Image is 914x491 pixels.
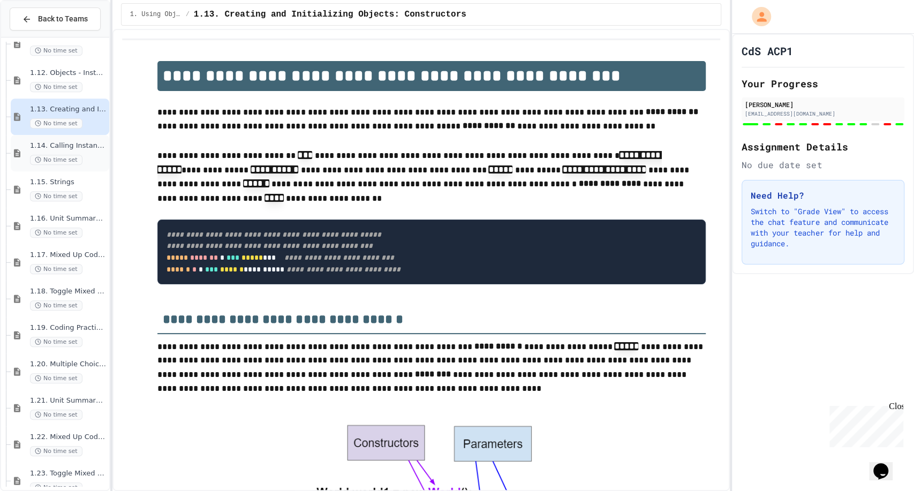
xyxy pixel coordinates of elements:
[741,4,774,29] div: My Account
[30,469,107,478] span: 1.23. Toggle Mixed Up or Write Code Practice 1b (1.7-1.15)
[30,410,82,420] span: No time set
[30,446,82,456] span: No time set
[30,46,82,56] span: No time set
[742,158,904,171] div: No due date set
[825,402,903,447] iframe: chat widget
[30,228,82,238] span: No time set
[38,13,88,25] span: Back to Teams
[869,448,903,480] iframe: chat widget
[30,82,82,92] span: No time set
[30,373,82,383] span: No time set
[30,300,82,311] span: No time set
[742,139,904,154] h2: Assignment Details
[742,43,793,58] h1: CdS ACP1
[30,433,107,442] span: 1.22. Mixed Up Code Practice 1b (1.7-1.15)
[130,10,182,19] span: 1. Using Objects and Methods
[194,8,466,21] span: 1.13. Creating and Initializing Objects: Constructors
[30,69,107,78] span: 1.12. Objects - Instances of Classes
[186,10,190,19] span: /
[745,100,901,109] div: [PERSON_NAME]
[10,7,101,31] button: Back to Teams
[30,323,107,333] span: 1.19. Coding Practice 1a (1.1-1.6)
[30,178,107,187] span: 1.15. Strings
[751,206,895,249] p: Switch to "Grade View" to access the chat feature and communicate with your teacher for help and ...
[30,191,82,201] span: No time set
[30,118,82,129] span: No time set
[30,287,107,296] span: 1.18. Toggle Mixed Up or Write Code Practice 1.1-1.6
[30,105,107,114] span: 1.13. Creating and Initializing Objects: Constructors
[30,396,107,405] span: 1.21. Unit Summary 1b (1.7-1.15)
[30,214,107,223] span: 1.16. Unit Summary 1a (1.1-1.6)
[30,251,107,260] span: 1.17. Mixed Up Code Practice 1.1-1.6
[30,337,82,347] span: No time set
[751,189,895,202] h3: Need Help?
[745,110,901,118] div: [EMAIL_ADDRESS][DOMAIN_NAME]
[4,4,74,68] div: Chat with us now!Close
[30,141,107,150] span: 1.14. Calling Instance Methods
[30,360,107,369] span: 1.20. Multiple Choice Exercises for Unit 1a (1.1-1.6)
[742,76,904,91] h2: Your Progress
[30,264,82,274] span: No time set
[30,155,82,165] span: No time set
